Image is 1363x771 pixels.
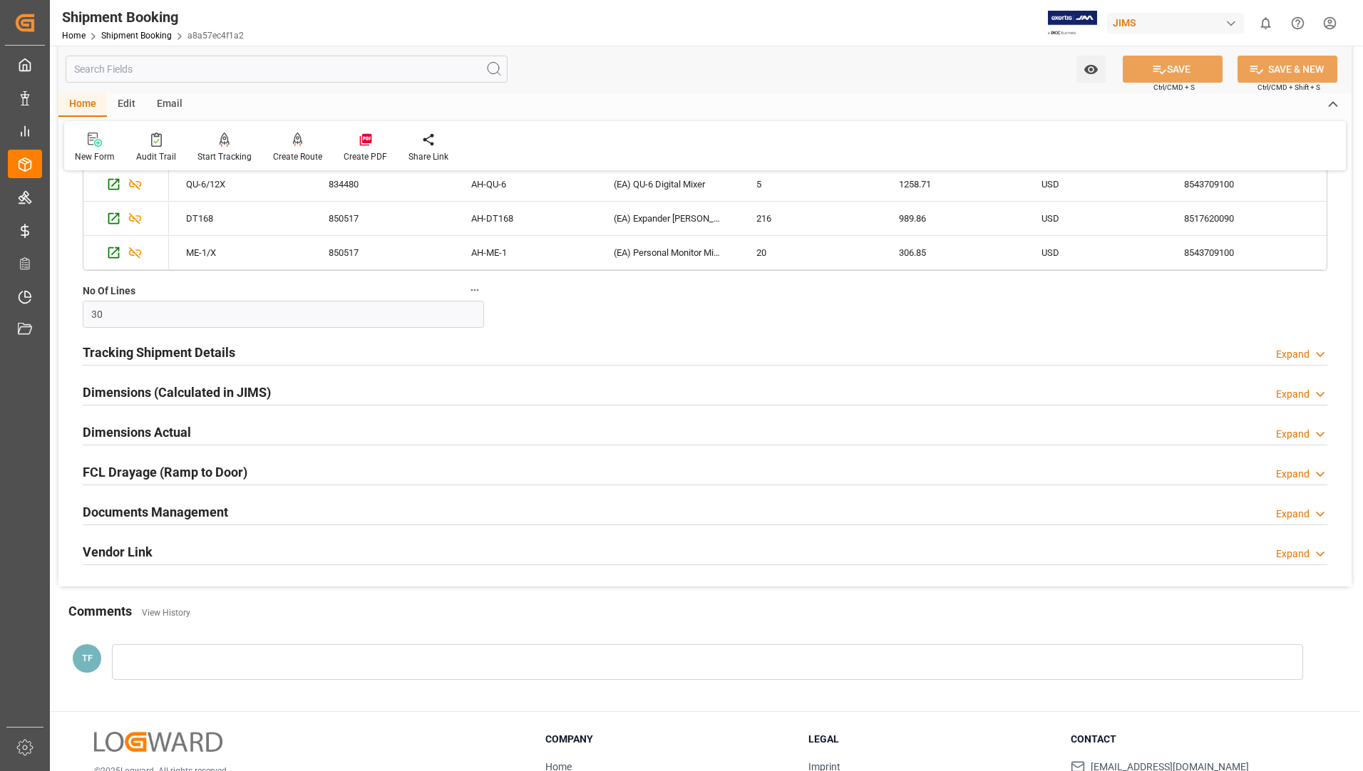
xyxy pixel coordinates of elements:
[1071,732,1316,747] h3: Contact
[83,423,191,442] h2: Dimensions Actual
[1024,167,1167,201] div: USD
[882,236,1024,269] div: 306.85
[1123,56,1223,83] button: SAVE
[882,167,1024,201] div: 1258.71
[142,608,190,618] a: View History
[1250,7,1282,39] button: show 0 new notifications
[83,462,247,482] h2: FCL Drayage (Ramp to Door)
[75,150,115,163] div: New Form
[1276,347,1310,362] div: Expand
[454,167,597,201] div: AH-QU-6
[107,93,146,117] div: Edit
[739,202,882,235] div: 216
[169,202,312,235] div: DT168
[454,202,597,235] div: AH-DT168
[1167,236,1310,269] div: 8543709100
[83,202,169,236] div: Press SPACE to select this row.
[312,167,454,201] div: 834480
[408,150,448,163] div: Share Link
[808,732,1054,747] h3: Legal
[83,167,169,202] div: Press SPACE to select this row.
[1276,507,1310,522] div: Expand
[882,202,1024,235] div: 989.86
[1076,56,1106,83] button: open menu
[312,236,454,269] div: 850517
[273,150,322,163] div: Create Route
[1153,82,1195,93] span: Ctrl/CMD + S
[101,31,172,41] a: Shipment Booking
[1167,167,1310,201] div: 8543709100
[739,167,882,201] div: 5
[58,93,107,117] div: Home
[83,343,235,362] h2: Tracking Shipment Details
[83,502,228,522] h2: Documents Management
[1276,387,1310,402] div: Expand
[1257,82,1320,93] span: Ctrl/CMD + Shift + S
[66,56,508,83] input: Search Fields
[169,167,312,201] div: QU-6/12X
[597,202,739,235] div: (EA) Expander [PERSON_NAME] I/O
[62,6,244,28] div: Shipment Booking
[197,150,252,163] div: Start Tracking
[62,31,86,41] a: Home
[1282,7,1314,39] button: Help Center
[83,383,271,402] h2: Dimensions (Calculated in JIMS)
[597,236,739,269] div: (EA) Personal Monitor Mixing
[1024,236,1167,269] div: USD
[68,601,132,621] h2: Comments
[1107,9,1250,36] button: JIMS
[1167,202,1310,235] div: 8517620090
[739,236,882,269] div: 20
[169,236,312,269] div: ME-1/X
[83,236,169,270] div: Press SPACE to select this row.
[1276,467,1310,482] div: Expand
[597,167,739,201] div: (EA) QU-6 Digital Mixer
[1024,202,1167,235] div: USD
[146,93,193,117] div: Email
[312,202,454,235] div: 850517
[344,150,387,163] div: Create PDF
[82,653,93,663] span: TF
[83,284,135,299] span: No Of Lines
[136,150,176,163] div: Audit Trail
[1107,13,1244,33] div: JIMS
[83,542,153,562] h2: Vendor Link
[1048,11,1097,36] img: Exertis%20JAM%20-%20Email%20Logo.jpg_1722504956.jpg
[466,281,484,299] button: No Of Lines
[545,732,791,747] h3: Company
[1276,547,1310,562] div: Expand
[454,236,597,269] div: AH-ME-1
[1238,56,1337,83] button: SAVE & NEW
[94,732,222,752] img: Logward Logo
[1276,427,1310,442] div: Expand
